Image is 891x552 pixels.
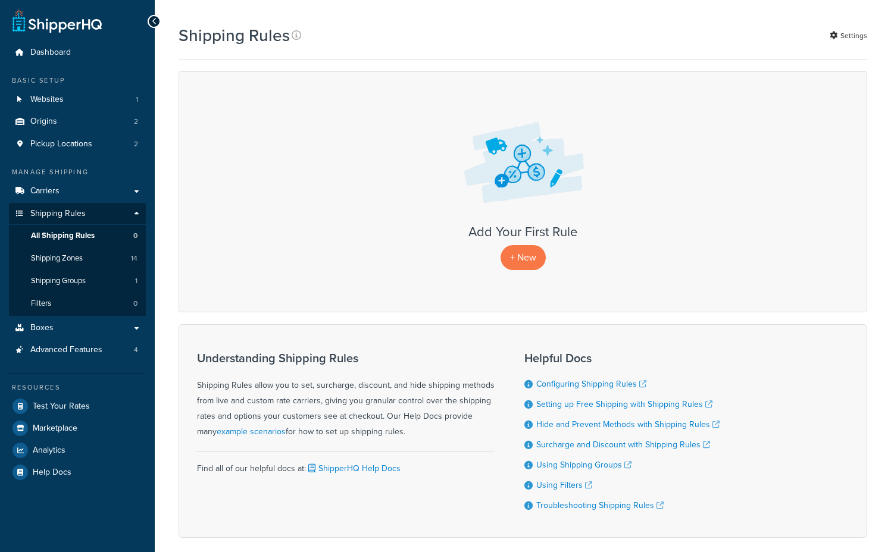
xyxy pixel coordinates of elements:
span: Origins [30,117,57,127]
span: Advanced Features [30,345,102,355]
a: All Shipping Rules 0 [9,225,146,247]
span: 1 [136,95,138,105]
span: 2 [134,117,138,127]
a: Shipping Zones 14 [9,247,146,269]
a: ShipperHQ Help Docs [306,462,401,475]
div: Find all of our helpful docs at: [197,451,495,476]
a: Hide and Prevent Methods with Shipping Rules [536,418,720,431]
h3: Understanding Shipping Rules [197,352,495,365]
a: + New [501,245,546,269]
li: Shipping Groups [9,270,146,292]
li: Pickup Locations [9,133,146,155]
h1: Shipping Rules [179,24,290,47]
span: Dashboard [30,48,71,58]
li: All Shipping Rules [9,225,146,247]
a: Shipping Rules [9,203,146,225]
div: Resources [9,382,146,393]
a: Boxes [9,317,146,339]
li: Origins [9,111,146,133]
span: Shipping Zones [31,253,83,264]
a: Using Shipping Groups [536,459,631,471]
li: Websites [9,89,146,111]
div: Manage Shipping [9,167,146,177]
span: Test Your Rates [33,402,90,412]
a: Help Docs [9,462,146,483]
a: Shipping Groups 1 [9,270,146,292]
span: Marketplace [33,424,77,434]
li: Shipping Zones [9,247,146,269]
a: Surcharge and Discount with Shipping Rules [536,438,710,451]
div: Shipping Rules allow you to set, surcharge, discount, and hide shipping methods from live and cus... [197,352,495,440]
a: Origins 2 [9,111,146,133]
a: Setting up Free Shipping with Shipping Rules [536,398,712,410]
a: example scenarios [217,425,286,438]
a: Advanced Features 4 [9,339,146,361]
li: Shipping Rules [9,203,146,316]
a: ShipperHQ Home [12,9,102,33]
span: Carriers [30,186,60,196]
div: Basic Setup [9,76,146,86]
span: 14 [131,253,137,264]
li: Filters [9,293,146,315]
li: Advanced Features [9,339,146,361]
a: Marketplace [9,418,146,439]
a: Using Filters [536,479,592,491]
a: Pickup Locations 2 [9,133,146,155]
span: Shipping Groups [31,276,86,286]
h3: Helpful Docs [524,352,720,365]
a: Websites 1 [9,89,146,111]
span: Shipping Rules [30,209,86,219]
span: 1 [135,276,137,286]
span: Help Docs [33,468,71,478]
h3: Add Your First Rule [191,225,855,239]
a: Test Your Rates [9,396,146,417]
a: Filters 0 [9,293,146,315]
span: 2 [134,139,138,149]
span: Pickup Locations [30,139,92,149]
a: Dashboard [9,42,146,64]
a: Configuring Shipping Rules [536,378,646,390]
span: Analytics [33,446,65,456]
span: 0 [133,299,137,309]
a: Troubleshooting Shipping Rules [536,499,664,512]
span: Filters [31,299,51,309]
span: Boxes [30,323,54,333]
span: 0 [133,231,137,241]
a: Analytics [9,440,146,461]
a: Settings [830,27,867,44]
span: Websites [30,95,64,105]
span: All Shipping Rules [31,231,95,241]
span: 4 [134,345,138,355]
span: + New [510,250,536,264]
a: Carriers [9,180,146,202]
